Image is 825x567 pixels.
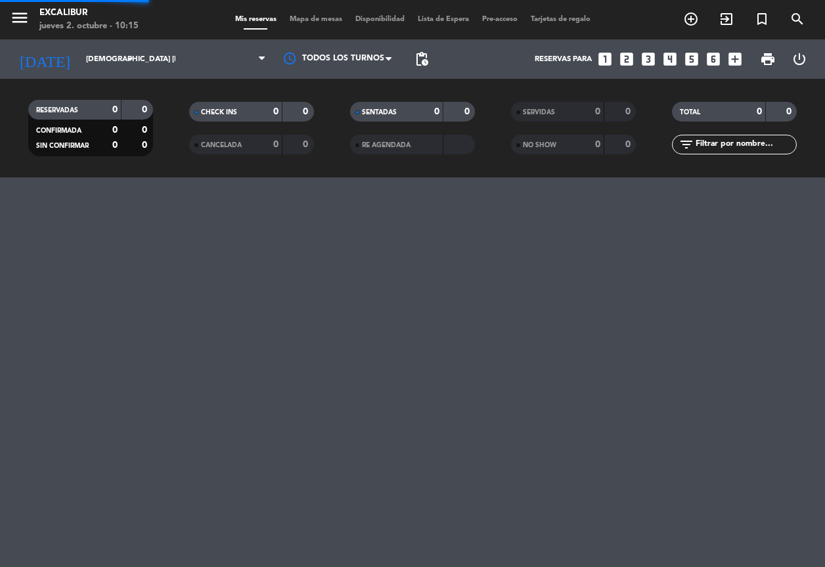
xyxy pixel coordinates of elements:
[523,142,556,148] span: NO SHOW
[201,142,242,148] span: CANCELADA
[786,107,794,116] strong: 0
[683,11,699,27] i: add_circle_outline
[524,16,597,23] span: Tarjetas de regalo
[273,140,279,149] strong: 0
[760,51,776,67] span: print
[595,107,600,116] strong: 0
[36,107,78,114] span: RESERVADAS
[349,16,411,23] span: Disponibilidad
[640,51,657,68] i: looks_3
[705,51,722,68] i: looks_6
[535,55,592,64] span: Reservas para
[142,125,150,135] strong: 0
[679,137,694,152] i: filter_list
[596,51,613,68] i: looks_one
[36,127,81,134] span: CONFIRMADA
[362,142,411,148] span: RE AGENDADA
[790,11,805,27] i: search
[434,107,439,116] strong: 0
[303,140,311,149] strong: 0
[625,140,633,149] strong: 0
[142,141,150,150] strong: 0
[10,45,79,74] i: [DATE]
[476,16,524,23] span: Pre-acceso
[719,11,734,27] i: exit_to_app
[201,109,237,116] span: CHECK INS
[683,51,700,68] i: looks_5
[112,141,118,150] strong: 0
[112,125,118,135] strong: 0
[414,51,430,67] span: pending_actions
[618,51,635,68] i: looks_two
[283,16,349,23] span: Mapa de mesas
[757,107,762,116] strong: 0
[303,107,311,116] strong: 0
[784,39,815,79] div: LOG OUT
[754,11,770,27] i: turned_in_not
[464,107,472,116] strong: 0
[362,109,397,116] span: SENTADAS
[595,140,600,149] strong: 0
[39,20,139,33] div: jueves 2. octubre - 10:15
[36,143,89,149] span: SIN CONFIRMAR
[680,109,700,116] span: TOTAL
[122,51,138,67] i: arrow_drop_down
[142,105,150,114] strong: 0
[10,8,30,28] i: menu
[726,51,744,68] i: add_box
[39,7,139,20] div: Excalibur
[411,16,476,23] span: Lista de Espera
[273,107,279,116] strong: 0
[694,137,796,152] input: Filtrar por nombre...
[792,51,807,67] i: power_settings_new
[229,16,283,23] span: Mis reservas
[661,51,679,68] i: looks_4
[523,109,555,116] span: SERVIDAS
[625,107,633,116] strong: 0
[10,8,30,32] button: menu
[112,105,118,114] strong: 0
